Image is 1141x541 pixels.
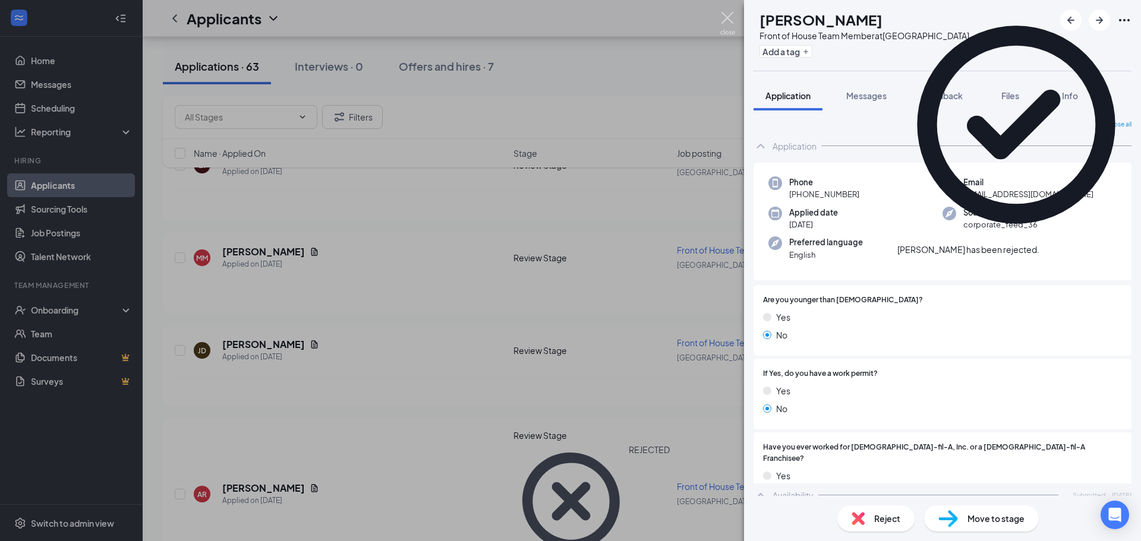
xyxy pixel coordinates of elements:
[763,295,923,306] span: Are you younger than [DEMOGRAPHIC_DATA]?
[789,176,859,188] span: Phone
[776,311,790,324] span: Yes
[759,10,882,30] h1: [PERSON_NAME]
[1073,490,1107,500] span: Submitted:
[763,442,1122,464] span: Have you ever worked for [DEMOGRAPHIC_DATA]-fil-A, Inc. or a [DEMOGRAPHIC_DATA]-fil-A Franchisee?
[897,6,1135,243] svg: CheckmarkCircle
[776,328,787,341] span: No
[776,384,790,397] span: Yes
[874,512,900,525] span: Reject
[776,402,787,415] span: No
[754,488,768,502] svg: ChevronUp
[765,90,811,101] span: Application
[773,489,814,501] div: Availability
[776,469,790,482] span: Yes
[802,48,809,55] svg: Plus
[967,512,1025,525] span: Move to stage
[1101,501,1129,529] div: Open Intercom Messenger
[789,188,859,200] span: [PHONE_NUMBER]
[773,140,817,152] div: Application
[789,236,863,248] span: Preferred language
[754,139,768,153] svg: ChevronUp
[789,249,863,261] span: English
[759,30,969,42] div: Front of House Team Member at [GEOGRAPHIC_DATA]
[759,45,812,58] button: PlusAdd a tag
[846,90,887,101] span: Messages
[789,219,838,230] span: [DATE]
[1112,490,1131,500] span: [DATE]
[897,243,1039,256] div: [PERSON_NAME] has been rejected.
[763,368,878,379] span: If Yes, do you have a work permit?
[789,207,838,219] span: Applied date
